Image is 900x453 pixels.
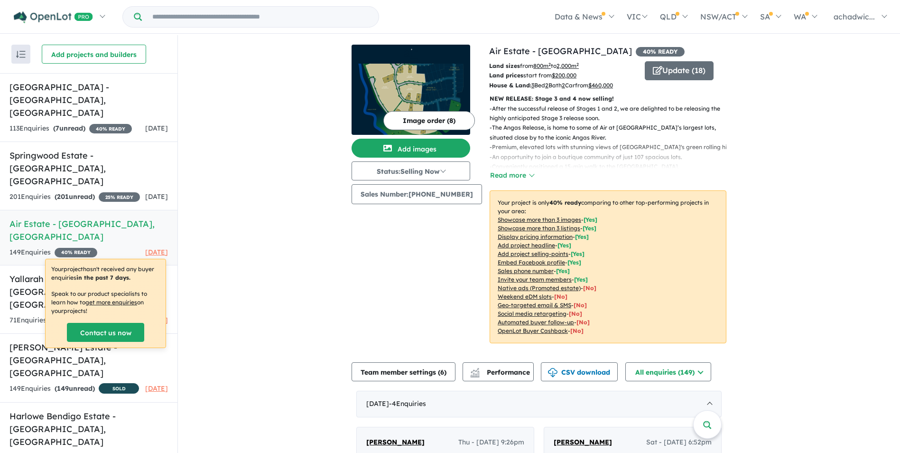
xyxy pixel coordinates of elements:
[9,410,168,448] h5: Harlowe Bendigo Estate - [GEOGRAPHIC_DATA] , [GEOGRAPHIC_DATA]
[470,371,480,377] img: bar-chart.svg
[498,242,555,249] u: Add project headline
[498,302,571,309] u: Geo-targeted email & SMS
[352,184,482,204] button: Sales Number:[PHONE_NUMBER]
[498,233,573,240] u: Display pricing information
[51,265,160,282] p: Your project hasn't received any buyer enquiries
[636,47,685,57] span: 40 % READY
[490,190,726,343] p: Your project is only comparing to other top-performing projects in your area: - - - - - - - - - -...
[498,267,554,274] u: Sales phone number
[85,299,137,306] u: get more enquiries
[548,62,551,67] sup: 2
[567,259,581,266] span: [ Yes ]
[574,276,588,283] span: [ Yes ]
[53,124,85,132] strong: ( unread)
[834,12,875,21] span: achadwic...
[366,438,425,446] span: [PERSON_NAME]
[42,45,146,64] button: Add projects and builders
[498,319,574,326] u: Automated buyer follow-up
[531,82,534,89] u: 3
[548,368,557,377] img: download icon
[9,273,168,311] h5: Yallarah Estate - [GEOGRAPHIC_DATA] , [GEOGRAPHIC_DATA]
[489,61,638,71] p: from
[557,242,571,249] span: [ Yes ]
[498,225,580,232] u: Showcase more than 3 listings
[56,124,59,132] span: 7
[489,82,531,89] b: House & Land:
[76,274,130,281] b: in the past 7 days.
[498,310,566,317] u: Social media retargeting
[583,225,596,232] span: [ Yes ]
[557,62,579,69] u: 2,000 m
[463,362,534,381] button: Performance
[9,191,140,203] div: 201 Enquir ies
[556,267,570,274] span: [ Yes ]
[490,162,734,171] p: - Conveniently positioned a 15-min walk to the [GEOGRAPHIC_DATA].
[574,302,587,309] span: [No]
[55,248,97,257] span: 40 % READY
[533,62,551,69] u: 800 m
[498,259,565,266] u: Embed Facebook profile
[458,437,524,448] span: Thu - [DATE] 9:26pm
[498,250,568,257] u: Add project selling-points
[489,71,638,80] p: start from
[498,216,581,223] u: Showcase more than 3 images
[389,399,426,408] span: - 4 Enquir ies
[551,62,579,69] span: to
[541,362,618,381] button: CSV download
[584,216,597,223] span: [ Yes ]
[440,368,444,377] span: 6
[14,11,93,23] img: Openlot PRO Logo White
[352,64,470,135] img: Air Estate - Strathalbyn
[489,72,523,79] b: Land prices
[570,327,584,334] span: [No]
[569,310,582,317] span: [No]
[646,437,712,448] span: Sat - [DATE] 6:52pm
[490,123,734,142] p: - The Angas Release, is home to some of Air at [GEOGRAPHIC_DATA]’s largest lots, situated close b...
[490,94,726,104] p: NEW RELEASE: Stage 3 and 4 now selling!
[490,152,734,162] p: - An opportunity to join a boutique community of just 107 spacious lots.
[554,293,567,300] span: [No]
[576,62,579,67] sup: 2
[489,46,632,57] a: Air Estate - [GEOGRAPHIC_DATA]
[355,48,466,60] img: Air Estate - Strathalbyn Logo
[554,437,612,448] a: [PERSON_NAME]
[9,81,168,119] h5: [GEOGRAPHIC_DATA] - [GEOGRAPHIC_DATA] , [GEOGRAPHIC_DATA]
[145,124,168,132] span: [DATE]
[583,284,596,292] span: [No]
[498,293,552,300] u: Weekend eDM slots
[490,142,734,152] p: - Premium, elevated lots with stunning views of [GEOGRAPHIC_DATA]'s green rolling hills.
[57,384,69,393] span: 149
[625,362,711,381] button: All enquiries (149)
[67,323,144,342] a: Contact us now
[352,139,470,158] button: Add images
[471,368,479,373] img: line-chart.svg
[16,51,26,58] img: sort.svg
[571,250,585,257] span: [ Yes ]
[9,123,132,134] div: 113 Enquir ies
[352,362,455,381] button: Team member settings (6)
[9,315,93,326] div: 71 Enquir ies
[55,384,95,393] strong: ( unread)
[356,391,722,417] div: [DATE]
[545,82,548,89] u: 2
[489,81,638,90] p: Bed Bath Car from
[645,61,714,80] button: Update (18)
[472,368,530,377] span: Performance
[352,45,470,135] a: Air Estate - Strathalbyn LogoAir Estate - Strathalbyn
[145,248,168,256] span: [DATE]
[99,383,139,394] span: SOLD
[51,290,160,315] p: Speak to our product specialists to learn how to on your projects !
[89,124,132,133] span: 40 % READY
[9,149,168,188] h5: Springwood Estate - [GEOGRAPHIC_DATA] , [GEOGRAPHIC_DATA]
[575,233,589,240] span: [ Yes ]
[145,192,168,201] span: [DATE]
[145,384,168,393] span: [DATE]
[588,82,613,89] u: $ 460,000
[554,438,612,446] span: [PERSON_NAME]
[576,319,590,326] span: [No]
[490,170,534,181] button: Read more
[9,341,168,379] h5: [PERSON_NAME] Estate - [GEOGRAPHIC_DATA] , [GEOGRAPHIC_DATA]
[99,192,140,202] span: 25 % READY
[552,72,576,79] u: $ 200,000
[489,62,520,69] b: Land sizes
